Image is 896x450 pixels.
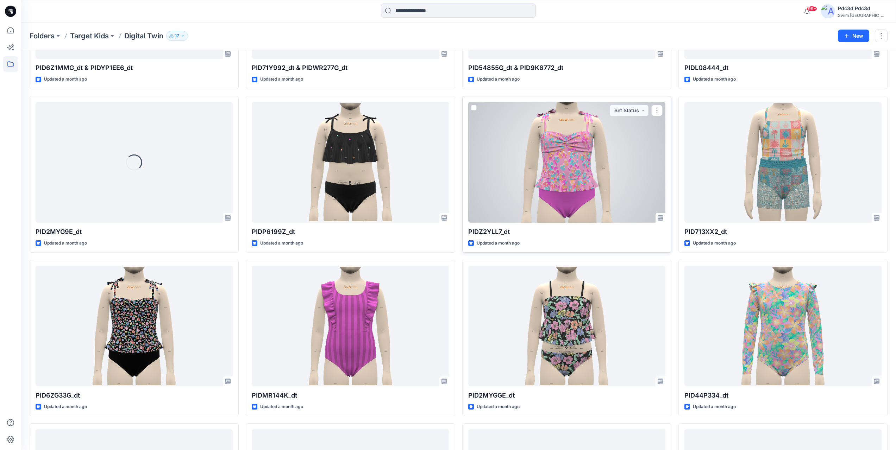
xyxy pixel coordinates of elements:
[468,102,665,223] a: PIDZ2YLL7_dt
[260,240,303,247] p: Updated a month ago
[166,31,188,41] button: 17
[693,76,736,83] p: Updated a month ago
[44,403,87,411] p: Updated a month ago
[684,63,882,73] p: PIDL08444_dt
[821,4,835,18] img: avatar
[260,403,303,411] p: Updated a month ago
[807,6,817,12] span: 99+
[684,266,882,386] a: PID44P334_dt
[693,403,736,411] p: Updated a month ago
[252,391,449,400] p: PIDMR144K_dt
[36,391,233,400] p: PID6ZG33G_dt
[838,13,887,18] div: Swim [GEOGRAPHIC_DATA]
[468,63,665,73] p: PID54855G_dt & PID9K6772_dt
[70,31,109,41] a: Target Kids
[693,240,736,247] p: Updated a month ago
[252,102,449,223] a: PIDP6199Z_dt
[477,240,520,247] p: Updated a month ago
[468,266,665,386] a: PID2MYGGE_dt
[477,403,520,411] p: Updated a month ago
[36,63,233,73] p: PID6Z1MMG_dt & PIDYP1EE6_dt
[252,63,449,73] p: PID71Y992_dt & PIDWR277G_dt
[44,240,87,247] p: Updated a month ago
[684,391,882,400] p: PID44P334_dt
[252,266,449,386] a: PIDMR144K_dt
[684,227,882,237] p: PID713XX2_dt
[124,31,163,41] p: Digital Twin
[36,227,233,237] p: PID2MYG9E_dt
[44,76,87,83] p: Updated a month ago
[252,227,449,237] p: PIDP6199Z_dt
[468,391,665,400] p: PID2MYGGE_dt
[175,32,179,40] p: 17
[30,31,55,41] a: Folders
[36,266,233,386] a: PID6ZG33G_dt
[260,76,303,83] p: Updated a month ago
[477,76,520,83] p: Updated a month ago
[684,102,882,223] a: PID713XX2_dt
[838,30,869,42] button: New
[838,4,887,13] div: Pdc3d Pdc3d
[468,227,665,237] p: PIDZ2YLL7_dt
